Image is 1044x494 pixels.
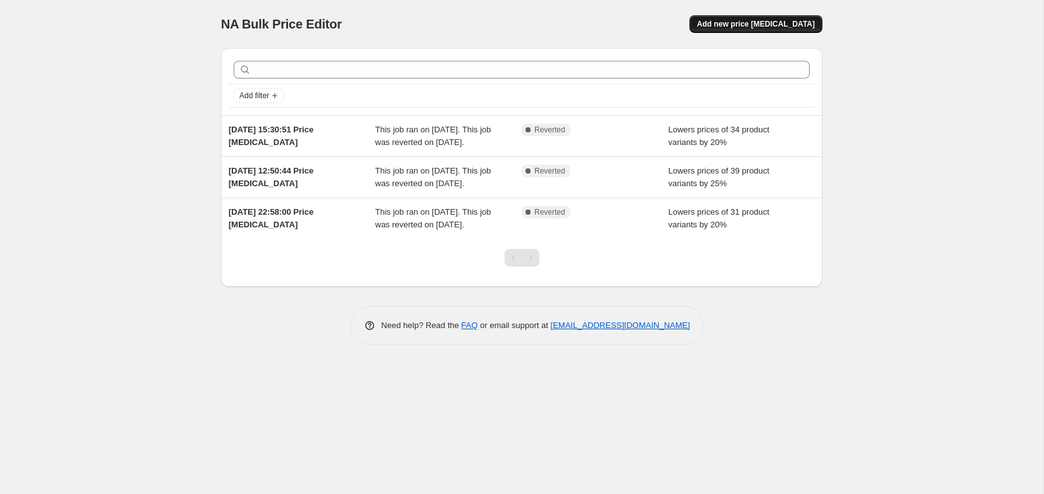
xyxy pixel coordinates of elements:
[534,166,565,176] span: Reverted
[375,166,491,188] span: This job ran on [DATE]. This job was reverted on [DATE].
[669,207,770,229] span: Lowers prices of 31 product variants by 20%
[375,207,491,229] span: This job ran on [DATE]. This job was reverted on [DATE].
[689,15,822,33] button: Add new price [MEDICAL_DATA]
[375,125,491,147] span: This job ran on [DATE]. This job was reverted on [DATE].
[534,125,565,135] span: Reverted
[505,249,539,267] nav: Pagination
[697,19,815,29] span: Add new price [MEDICAL_DATA]
[229,207,313,229] span: [DATE] 22:58:00 Price [MEDICAL_DATA]
[229,125,313,147] span: [DATE] 15:30:51 Price [MEDICAL_DATA]
[239,91,269,101] span: Add filter
[234,88,284,103] button: Add filter
[462,320,478,330] a: FAQ
[478,320,551,330] span: or email support at
[669,166,770,188] span: Lowers prices of 39 product variants by 25%
[534,207,565,217] span: Reverted
[221,17,342,31] span: NA Bulk Price Editor
[669,125,770,147] span: Lowers prices of 34 product variants by 20%
[381,320,462,330] span: Need help? Read the
[551,320,690,330] a: [EMAIL_ADDRESS][DOMAIN_NAME]
[229,166,313,188] span: [DATE] 12:50:44 Price [MEDICAL_DATA]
